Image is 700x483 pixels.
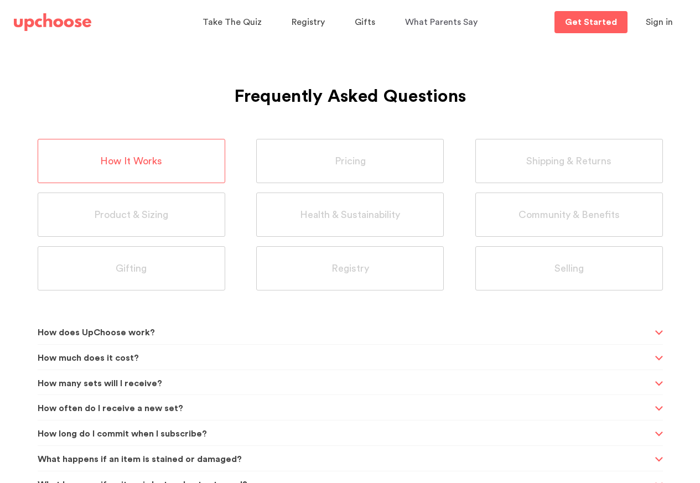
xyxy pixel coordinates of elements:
[565,18,617,27] p: Get Started
[38,319,652,346] span: How does UpChoose work?
[203,18,262,27] span: Take The Quiz
[331,262,369,275] span: Registry
[14,11,91,34] a: UpChoose
[526,155,611,168] span: Shipping & Returns
[300,209,400,221] span: Health & Sustainability
[38,395,652,422] span: How often do I receive a new set?
[38,370,652,397] span: How many sets will I receive?
[355,12,378,33] a: Gifts
[518,209,620,221] span: Community & Benefits
[554,262,584,275] span: Selling
[38,59,663,111] h1: Frequently Asked Questions
[38,446,652,473] span: What happens if an item is stained or damaged?
[292,12,328,33] a: Registry
[292,18,325,27] span: Registry
[38,420,652,448] span: How long do I commit when I subscribe?
[14,13,91,31] img: UpChoose
[646,18,673,27] span: Sign in
[38,345,652,372] span: How much does it cost?
[632,11,687,33] button: Sign in
[405,12,481,33] a: What Parents Say
[203,12,265,33] a: Take The Quiz
[94,209,168,221] span: Product & Sizing
[116,262,147,275] span: Gifting
[554,11,628,33] a: Get Started
[355,18,375,27] span: Gifts
[335,155,366,168] span: Pricing
[405,18,478,27] span: What Parents Say
[100,155,162,168] span: How It Works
